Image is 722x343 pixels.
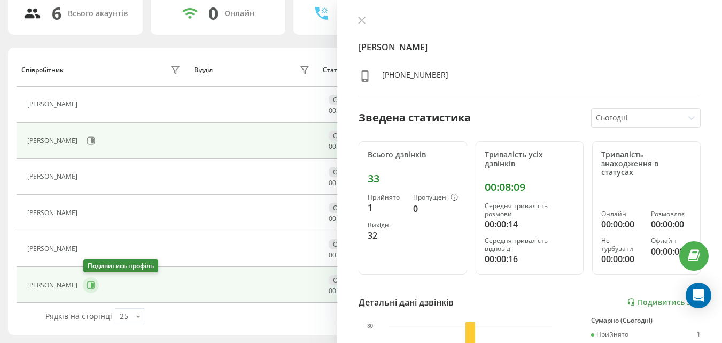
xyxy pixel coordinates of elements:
div: Відділ [194,66,213,74]
div: 00:00:00 [651,218,692,231]
div: 1 [368,201,405,214]
div: Всього акаунтів [68,9,128,18]
span: 00 [329,286,336,295]
span: 00 [329,178,336,187]
div: Офлайн [329,95,363,105]
div: 6 [52,3,61,24]
div: : : [329,179,354,187]
div: : : [329,215,354,223]
text: 30 [367,323,374,329]
div: Не турбувати [601,237,642,253]
div: 00:00:00 [651,245,692,258]
div: : : [329,251,354,259]
div: 00:00:00 [601,253,642,265]
div: Середня тривалість відповіді [485,237,575,253]
div: : : [329,143,354,150]
div: Тривалість усіх дзвінків [485,150,575,169]
div: : : [329,107,354,115]
div: Розмовляє [651,210,692,218]
h4: [PERSON_NAME] [359,41,701,54]
div: Офлайн [329,203,363,213]
div: 00:08:09 [485,181,575,194]
div: Тривалість знаходження в статусах [601,150,692,177]
div: [PERSON_NAME] [27,173,80,180]
div: Вихідні [368,222,405,229]
div: Співробітник [21,66,64,74]
div: Пропущені [413,194,458,202]
div: Сумарно (Сьогодні) [591,317,701,324]
div: Прийнято [591,331,628,338]
div: 0 [208,3,218,24]
div: 00:00:00 [601,218,642,231]
div: [PERSON_NAME] [27,101,80,108]
div: Open Intercom Messenger [686,283,711,308]
div: Офлайн [329,239,363,249]
div: Онлайн [224,9,254,18]
div: [PERSON_NAME] [27,245,80,253]
div: [PHONE_NUMBER] [382,70,448,85]
span: 00 [329,250,336,260]
div: Офлайн [329,167,363,177]
div: 1 [697,331,701,338]
div: 33 [368,172,458,185]
div: Прийнято [368,194,405,201]
div: Детальні дані дзвінків [359,296,454,309]
span: Рядків на сторінці [45,311,112,321]
div: : : [329,287,354,295]
span: 00 [329,142,336,151]
div: Статус [323,66,344,74]
span: 00 [329,214,336,223]
div: 25 [120,311,128,322]
div: Зведена статистика [359,110,471,126]
div: [PERSON_NAME] [27,281,80,289]
div: Подивитись профіль [83,259,158,272]
div: Офлайн [329,275,363,285]
div: 00:00:16 [485,253,575,265]
div: Онлайн [601,210,642,218]
a: Подивитись звіт [627,298,701,307]
div: 00:00:14 [485,218,575,231]
div: Офлайн [329,131,363,141]
div: [PERSON_NAME] [27,137,80,144]
div: 32 [368,229,405,242]
div: Всього дзвінків [368,150,458,159]
div: 0 [413,202,458,215]
div: [PERSON_NAME] [27,209,80,217]
div: Офлайн [651,237,692,245]
span: 00 [329,106,336,115]
div: Середня тривалість розмови [485,202,575,218]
